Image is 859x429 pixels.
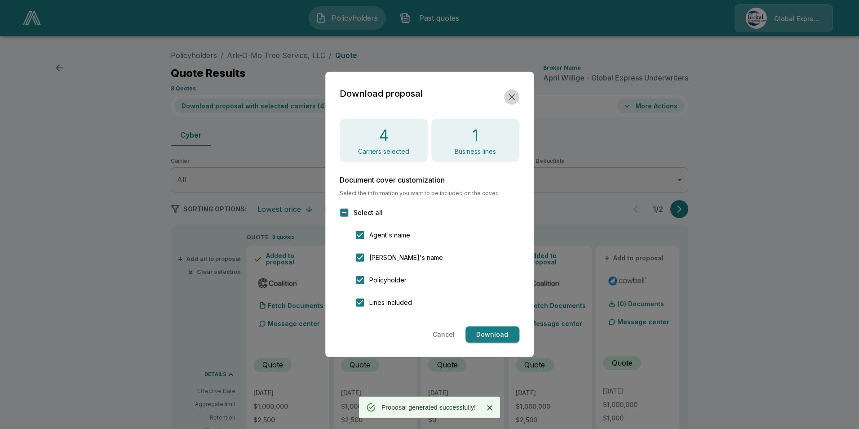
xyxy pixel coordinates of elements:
[379,126,389,145] h4: 4
[472,126,478,145] h4: 1
[455,148,496,155] p: Business lines
[465,326,519,343] button: Download
[369,230,410,240] span: Agent's name
[340,176,519,183] h6: Document cover customization
[358,148,409,155] p: Carriers selected
[340,191,519,196] span: Select the information you want to be included on the cover.
[369,275,407,285] span: Policyholder
[354,208,383,217] span: Select all
[369,253,443,262] span: [PERSON_NAME]'s name
[369,298,412,307] span: Lines included
[340,86,423,101] h2: Download proposal
[381,399,476,416] div: Proposal generated successfully!
[429,326,458,343] button: Cancel
[483,401,496,415] button: Close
